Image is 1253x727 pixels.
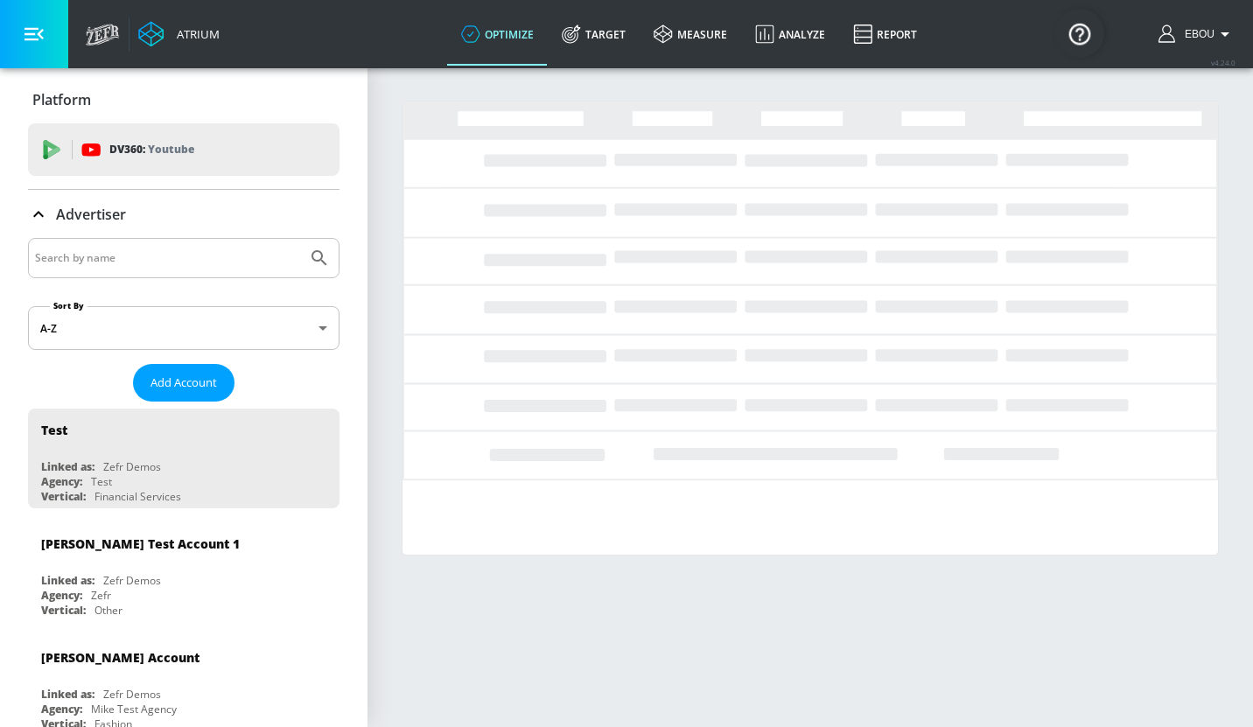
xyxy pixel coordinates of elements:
[41,422,67,438] div: Test
[103,573,161,588] div: Zefr Demos
[109,140,194,159] p: DV360:
[41,603,86,618] div: Vertical:
[1211,58,1235,67] span: v 4.24.0
[28,123,339,176] div: DV360: Youtube
[28,409,339,508] div: TestLinked as:Zefr DemosAgency:TestVertical:Financial Services
[91,474,112,489] div: Test
[741,3,839,66] a: Analyze
[41,459,94,474] div: Linked as:
[839,3,931,66] a: Report
[94,489,181,504] div: Financial Services
[41,588,82,603] div: Agency:
[640,3,741,66] a: measure
[94,603,122,618] div: Other
[28,306,339,350] div: A-Z
[35,247,300,269] input: Search by name
[133,364,234,402] button: Add Account
[41,649,199,666] div: [PERSON_NAME] Account
[103,687,161,702] div: Zefr Demos
[41,702,82,717] div: Agency:
[548,3,640,66] a: Target
[1055,9,1104,58] button: Open Resource Center
[170,26,220,42] div: Atrium
[91,588,111,603] div: Zefr
[41,573,94,588] div: Linked as:
[28,522,339,622] div: [PERSON_NAME] Test Account 1Linked as:Zefr DemosAgency:ZefrVertical:Other
[32,90,91,109] p: Platform
[1178,28,1214,40] span: login as: ebou.njie@zefr.com
[447,3,548,66] a: optimize
[41,535,240,552] div: [PERSON_NAME] Test Account 1
[41,474,82,489] div: Agency:
[28,190,339,239] div: Advertiser
[91,702,177,717] div: Mike Test Agency
[138,21,220,47] a: Atrium
[150,373,217,393] span: Add Account
[103,459,161,474] div: Zefr Demos
[148,140,194,158] p: Youtube
[50,300,87,311] label: Sort By
[41,687,94,702] div: Linked as:
[41,489,86,504] div: Vertical:
[56,205,126,224] p: Advertiser
[28,75,339,124] div: Platform
[1158,24,1235,45] button: Ebou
